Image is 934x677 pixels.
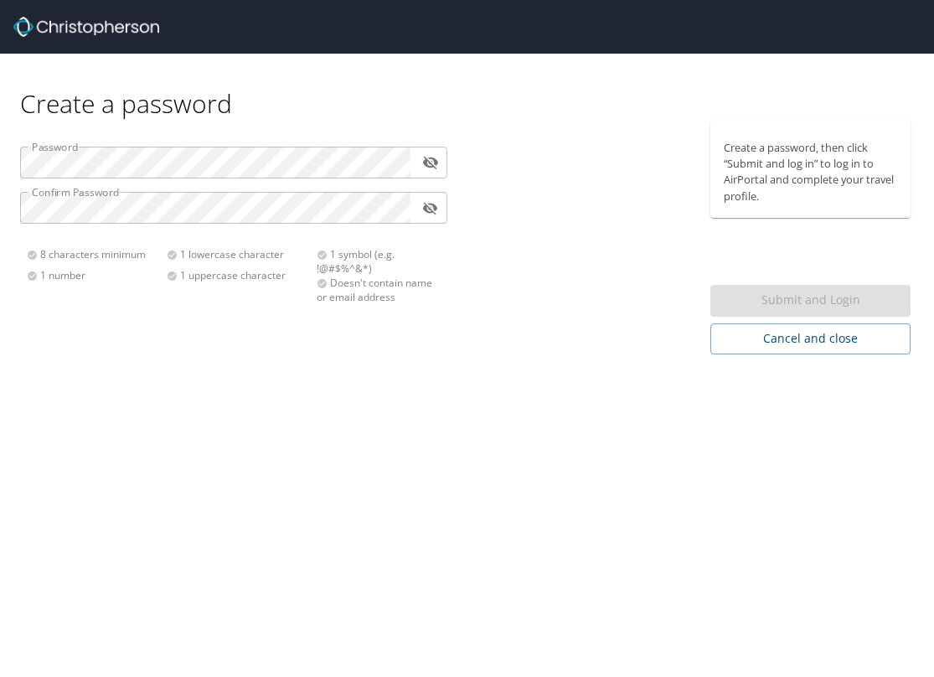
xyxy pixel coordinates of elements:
div: 1 lowercase character [167,247,307,261]
img: Christopherson_logo_rev.png [13,17,159,37]
span: Cancel and close [724,328,897,349]
div: Doesn't contain name or email address [317,276,436,304]
p: Create a password, then click “Submit and log in” to log in to AirPortal and complete your travel... [724,140,897,204]
button: Cancel and close [710,323,911,354]
button: toggle password visibility [417,195,443,221]
button: toggle password visibility [417,149,443,175]
div: 8 characters minimum [27,247,167,261]
div: Create a password [20,54,914,120]
div: 1 number [27,268,167,282]
div: 1 symbol (e.g. !@#$%^&*) [317,247,436,276]
div: 1 uppercase character [167,268,307,282]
